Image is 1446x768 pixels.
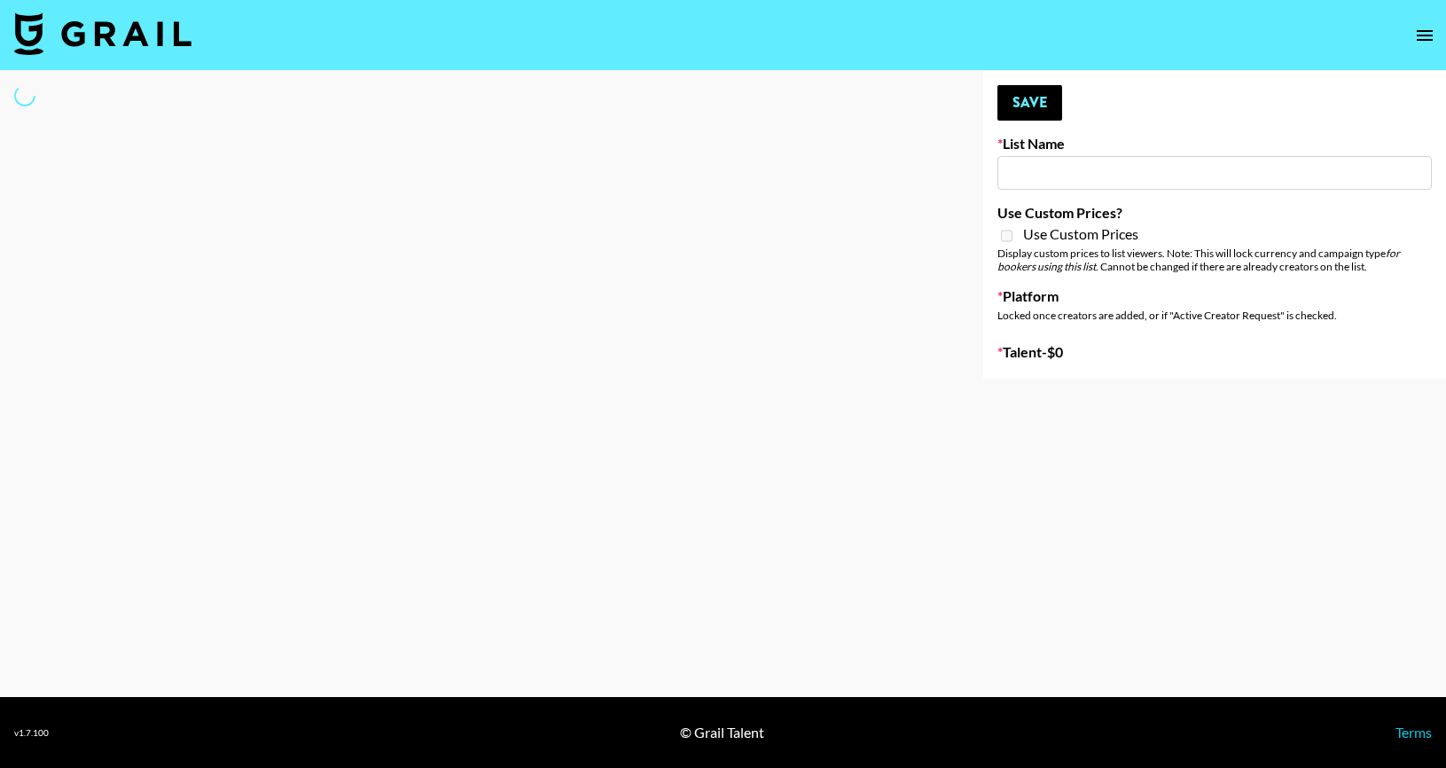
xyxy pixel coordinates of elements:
[997,287,1432,305] label: Platform
[997,343,1432,361] label: Talent - $ 0
[1395,724,1432,741] a: Terms
[997,204,1432,222] label: Use Custom Prices?
[997,247,1432,273] div: Display custom prices to list viewers. Note: This will lock currency and campaign type . Cannot b...
[14,727,49,739] div: v 1.7.100
[14,12,191,55] img: Grail Talent
[680,724,764,741] div: © Grail Talent
[1023,225,1138,243] span: Use Custom Prices
[997,85,1062,121] button: Save
[997,135,1432,153] label: List Name
[1407,18,1442,53] button: open drawer
[997,247,1400,273] em: for bookers using this list
[997,309,1432,322] div: Locked once creators are added, or if "Active Creator Request" is checked.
